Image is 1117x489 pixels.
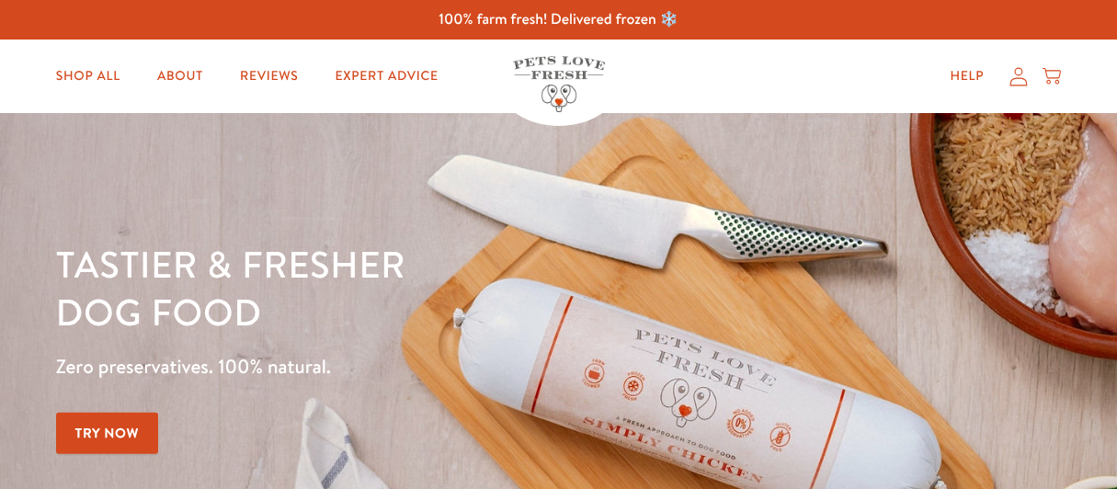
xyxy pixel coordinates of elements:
[225,58,313,95] a: Reviews
[56,413,159,454] a: Try Now
[320,58,452,95] a: Expert Advice
[936,58,999,95] a: Help
[41,58,135,95] a: Shop All
[142,58,218,95] a: About
[56,240,726,335] h1: Tastier & fresher dog food
[56,350,726,383] p: Zero preservatives. 100% natural.
[513,56,605,112] img: Pets Love Fresh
